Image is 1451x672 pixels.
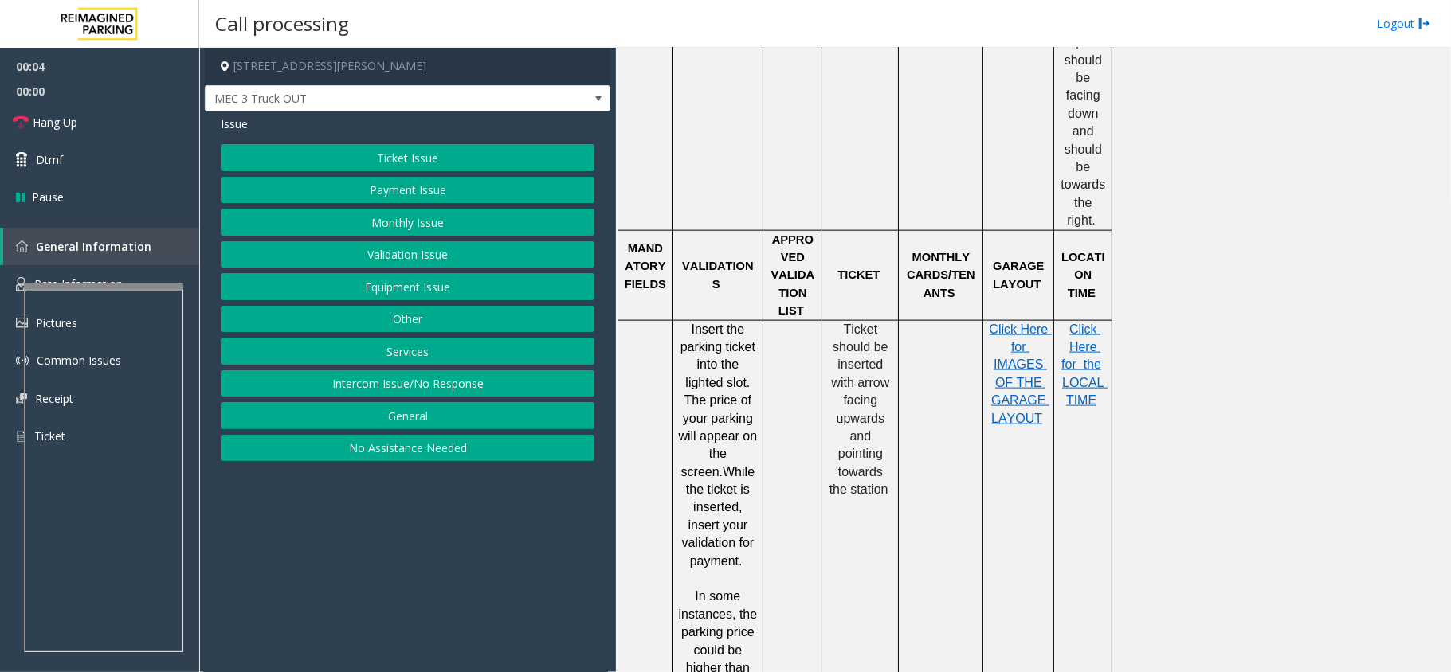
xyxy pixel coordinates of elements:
span: Issue [221,115,248,132]
a: LOCAL TIME [1062,377,1108,407]
span: Pause [32,189,64,205]
span: LOCAL TIME [1062,376,1108,407]
span: Insert the parking ticket into the lighted slot. The price of your parking will appear on the scr... [678,322,760,479]
button: No Assistance Needed [221,435,594,462]
img: logout [1418,15,1431,32]
span: APPROVED VALIDATION LIST [771,233,815,318]
button: Monthly Issue [221,209,594,236]
button: Payment Issue [221,177,594,204]
button: Intercom Issue/No Response [221,370,594,397]
span: LOCATION TIME [1061,251,1105,299]
a: Click Here for the [1061,323,1101,372]
img: 'icon' [16,277,26,291]
button: General [221,402,594,429]
span: While the ticket is inserted, insert your validation for payment. [681,465,758,568]
h4: [STREET_ADDRESS][PERSON_NAME] [205,48,610,85]
span: MEC 3 Truck OUT [206,86,529,111]
span: MONTHLY CARDS/TENANTS [907,251,975,299]
button: Validation Issue [221,241,594,268]
span: Rate Information [34,276,123,291]
button: Other [221,306,594,333]
button: Services [221,338,594,365]
button: Ticket Issue [221,144,594,171]
button: Equipment Issue [221,273,594,300]
span: TICKET [837,268,880,281]
img: 'icon' [16,393,27,404]
img: 'icon' [16,354,29,367]
h3: Call processing [207,4,357,43]
a: Click Here for IMAGES OF THE GARAGE LAYOUT [989,323,1051,425]
img: 'icon' [16,240,28,252]
span: Dtmf [36,151,63,168]
span: VALIDATIONS [682,260,754,290]
a: Logout [1377,15,1431,32]
span: General Information [36,239,151,254]
span: GARAGE LAYOUT [993,260,1047,290]
img: 'icon' [16,318,28,328]
img: 'icon' [16,429,26,443]
a: General Information [3,228,199,265]
span: Hang Up [33,114,77,131]
span: MANDATORY FIELDS [625,242,669,291]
